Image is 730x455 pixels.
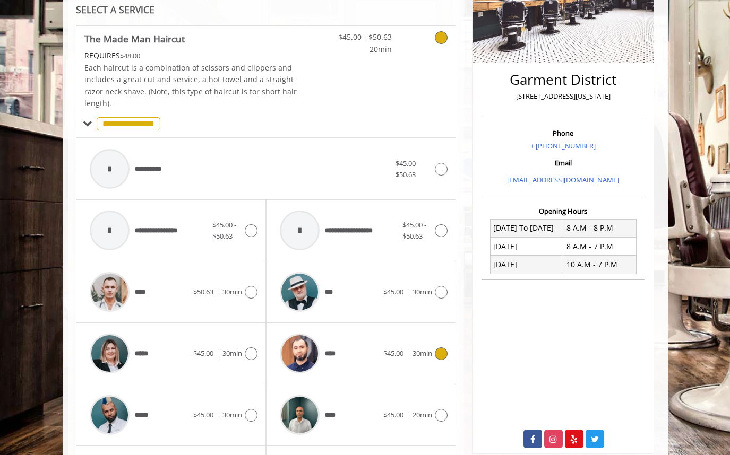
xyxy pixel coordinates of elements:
span: This service needs some Advance to be paid before we block your appointment [84,50,120,60]
h3: Opening Hours [482,207,645,215]
h3: Phone [484,129,642,137]
div: SELECT A SERVICE [76,5,457,15]
span: $45.00 [383,287,403,296]
span: | [406,348,410,358]
span: | [406,410,410,419]
span: 30min [413,348,432,358]
span: | [406,287,410,296]
span: $45.00 [383,348,403,358]
td: [DATE] [490,256,563,274]
span: | [216,410,220,419]
td: [DATE] [490,238,563,256]
span: $45.00 - $50.63 [396,159,419,179]
h2: Garment District [484,72,642,87]
span: | [216,287,220,296]
span: $45.00 - $50.63 [402,220,426,241]
td: 8 A.M - 8 P.M [563,219,637,237]
span: 30min [413,287,432,296]
span: $45.00 - $50.63 [212,220,236,241]
span: 30min [222,410,242,419]
span: $45.00 [193,348,213,358]
span: $45.00 [383,410,403,419]
span: 30min [222,287,242,296]
a: [EMAIL_ADDRESS][DOMAIN_NAME] [507,175,619,185]
span: 20min [413,410,432,419]
a: + [PHONE_NUMBER] [530,141,596,151]
td: [DATE] To [DATE] [490,219,563,237]
span: $45.00 - $50.63 [329,31,392,43]
p: [STREET_ADDRESS][US_STATE] [484,91,642,102]
span: 20min [329,43,392,55]
span: $50.63 [193,287,213,296]
span: | [216,348,220,358]
span: Each haircut is a combination of scissors and clippers and includes a great cut and service, a ho... [84,63,297,108]
td: 8 A.M - 7 P.M [563,238,637,256]
td: 10 A.M - 7 P.M [563,256,637,274]
span: 30min [222,348,242,358]
h3: Email [484,159,642,167]
b: The Made Man Haircut [84,31,185,46]
div: $48.00 [84,50,298,62]
span: $45.00 [193,410,213,419]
